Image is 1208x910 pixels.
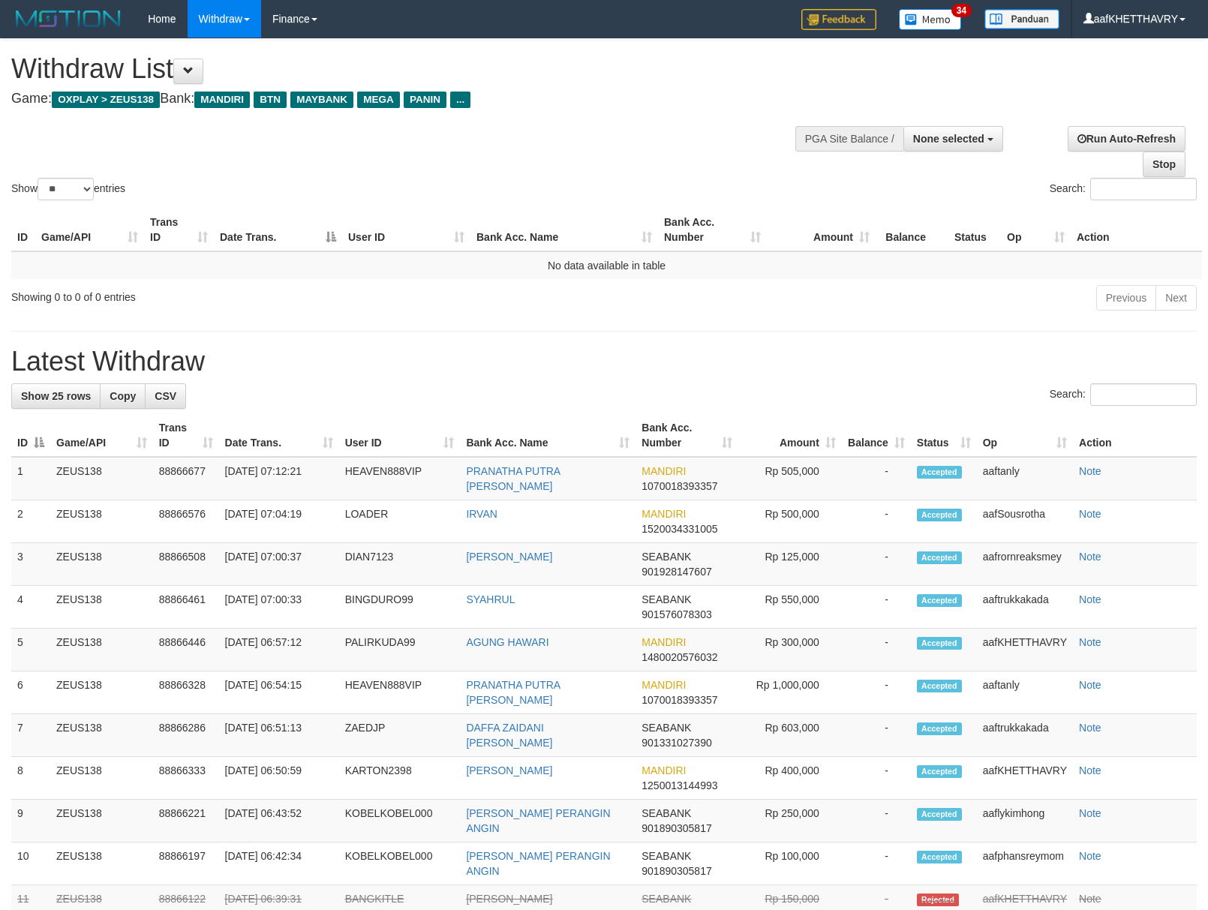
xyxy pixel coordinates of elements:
td: 10 [11,842,50,885]
td: aafphansreymom [977,842,1073,885]
td: Rp 505,000 [738,457,842,500]
th: Status [948,209,1001,251]
a: Note [1079,636,1101,648]
th: Balance [876,209,948,251]
td: [DATE] 06:57:12 [219,629,339,671]
td: ZEUS138 [50,757,153,800]
img: MOTION_logo.png [11,8,125,30]
span: MEGA [357,92,400,108]
td: 88866333 [153,757,219,800]
th: Bank Acc. Name: activate to sort column ascending [460,414,636,457]
span: Copy 901576078303 to clipboard [642,608,711,620]
span: MANDIRI [642,465,686,477]
span: Accepted [917,637,962,650]
img: panduan.png [984,9,1059,29]
th: Bank Acc. Name: activate to sort column ascending [470,209,658,251]
a: [PERSON_NAME] [466,893,552,905]
td: Rp 550,000 [738,586,842,629]
span: Show 25 rows [21,390,91,402]
td: [DATE] 06:51:13 [219,714,339,757]
td: ZAEDJP [339,714,461,757]
span: BTN [254,92,287,108]
a: [PERSON_NAME] PERANGIN ANGIN [466,807,610,834]
th: Amount: activate to sort column ascending [738,414,842,457]
span: MANDIRI [642,636,686,648]
td: ZEUS138 [50,457,153,500]
td: BINGDURO99 [339,586,461,629]
select: Showentries [38,178,94,200]
span: MANDIRI [642,679,686,691]
td: LOADER [339,500,461,543]
th: User ID: activate to sort column ascending [342,209,470,251]
span: Copy 901890305817 to clipboard [642,822,711,834]
input: Search: [1090,383,1197,406]
a: Copy [100,383,146,409]
td: [DATE] 07:00:33 [219,586,339,629]
td: 3 [11,543,50,586]
th: Amount: activate to sort column ascending [767,209,876,251]
label: Search: [1050,178,1197,200]
span: ... [450,92,470,108]
a: [PERSON_NAME] PERANGIN ANGIN [466,850,610,877]
span: 34 [951,4,972,17]
td: ZEUS138 [50,586,153,629]
td: - [842,500,911,543]
th: Date Trans.: activate to sort column ascending [219,414,339,457]
div: PGA Site Balance / [795,126,903,152]
h1: Withdraw List [11,54,790,84]
h1: Latest Withdraw [11,347,1197,377]
span: MANDIRI [642,764,686,776]
button: None selected [903,126,1003,152]
td: aafKHETTHAVRY [977,757,1073,800]
td: 88866197 [153,842,219,885]
td: [DATE] 07:00:37 [219,543,339,586]
td: aafrornreaksmey [977,543,1073,586]
span: Copy 901331027390 to clipboard [642,737,711,749]
a: Note [1079,465,1101,477]
td: 5 [11,629,50,671]
td: aafKHETTHAVRY [977,629,1073,671]
td: Rp 125,000 [738,543,842,586]
input: Search: [1090,178,1197,200]
td: [DATE] 06:54:15 [219,671,339,714]
td: aaflykimhong [977,800,1073,842]
td: - [842,714,911,757]
td: [DATE] 07:12:21 [219,457,339,500]
th: Game/API: activate to sort column ascending [50,414,153,457]
td: [DATE] 06:43:52 [219,800,339,842]
span: Accepted [917,680,962,692]
a: CSV [145,383,186,409]
td: 6 [11,671,50,714]
a: Note [1079,593,1101,605]
td: 88866461 [153,586,219,629]
span: MAYBANK [290,92,353,108]
a: Note [1079,764,1101,776]
th: ID: activate to sort column descending [11,414,50,457]
td: ZEUS138 [50,629,153,671]
td: HEAVEN888VIP [339,457,461,500]
span: Rejected [917,893,959,906]
td: 4 [11,586,50,629]
td: DIAN7123 [339,543,461,586]
th: Trans ID: activate to sort column ascending [144,209,214,251]
span: SEABANK [642,893,691,905]
span: CSV [155,390,176,402]
img: Button%20Memo.svg [899,9,962,30]
th: Bank Acc. Number: activate to sort column ascending [636,414,738,457]
td: Rp 100,000 [738,842,842,885]
span: Copy 1250013144993 to clipboard [642,779,717,791]
td: 88866221 [153,800,219,842]
span: Copy 1520034331005 to clipboard [642,523,717,535]
th: Status: activate to sort column ascending [911,414,977,457]
th: Action [1073,414,1197,457]
td: ZEUS138 [50,671,153,714]
td: - [842,800,911,842]
a: [PERSON_NAME] [466,551,552,563]
td: PALIRKUDA99 [339,629,461,671]
th: Op: activate to sort column ascending [1001,209,1071,251]
td: 1 [11,457,50,500]
span: SEABANK [642,722,691,734]
td: KOBELKOBEL000 [339,842,461,885]
td: - [842,757,911,800]
td: KOBELKOBEL000 [339,800,461,842]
